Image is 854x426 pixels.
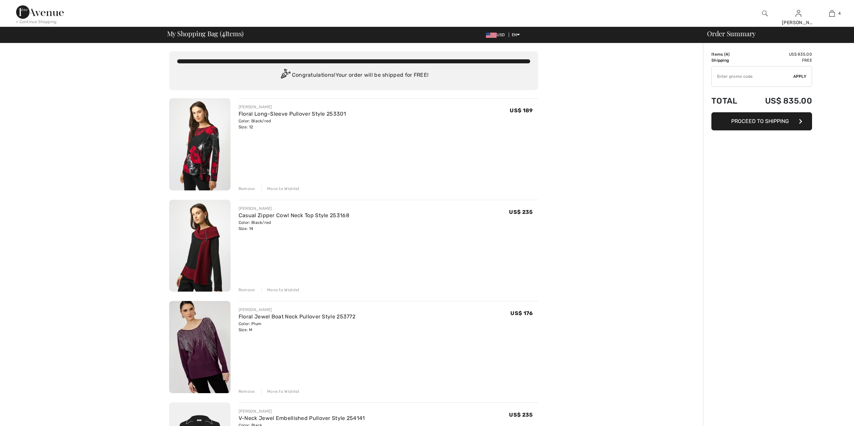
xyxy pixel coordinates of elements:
[796,10,801,16] a: Sign In
[16,5,64,19] img: 1ère Avenue
[731,118,789,124] span: Proceed to Shipping
[16,19,57,25] div: < Continue Shopping
[239,313,355,320] a: Floral Jewel Boat Neck Pullover Style 253772
[747,89,812,112] td: US$ 835.00
[486,33,507,37] span: USD
[829,9,835,17] img: My Bag
[239,307,355,313] div: [PERSON_NAME]
[711,89,747,112] td: Total
[169,200,231,292] img: Casual Zipper Cowl Neck Top Style 253168
[239,118,346,130] div: Color: Black/red Size: 12
[815,9,848,17] a: 4
[796,9,801,17] img: My Info
[793,73,807,79] span: Apply
[486,33,497,38] img: US Dollar
[725,52,728,57] span: 4
[711,51,747,57] td: Items ( )
[239,388,255,394] div: Remove
[279,69,292,82] img: Congratulation2.svg
[747,57,812,63] td: Free
[261,287,300,293] div: Move to Wishlist
[239,212,349,219] a: Casual Zipper Cowl Neck Top Style 253168
[239,287,255,293] div: Remove
[239,321,355,333] div: Color: Plum Size: M
[838,10,841,16] span: 4
[711,57,747,63] td: Shipping
[239,220,349,232] div: Color: Black/red Size: 14
[699,30,850,37] div: Order Summary
[510,310,533,316] span: US$ 176
[747,51,812,57] td: US$ 835.00
[239,408,365,414] div: [PERSON_NAME]
[261,186,300,192] div: Move to Wishlist
[222,28,225,37] span: 4
[169,301,231,393] img: Floral Jewel Boat Neck Pullover Style 253772
[177,69,530,82] div: Congratulations! Your order will be shipped for FREE!
[261,388,300,394] div: Move to Wishlist
[712,66,793,86] input: Promo code
[239,104,346,110] div: [PERSON_NAME]
[509,412,533,418] span: US$ 235
[509,209,533,215] span: US$ 235
[239,415,365,421] a: V-Neck Jewel Embellished Pullover Style 254141
[762,9,768,17] img: search the website
[239,111,346,117] a: Floral Long-Sleeve Pullover Style 253301
[782,19,815,26] div: [PERSON_NAME]
[169,98,231,190] img: Floral Long-Sleeve Pullover Style 253301
[510,107,533,114] span: US$ 189
[239,186,255,192] div: Remove
[512,33,520,37] span: EN
[167,30,244,37] span: My Shopping Bag ( Items)
[711,112,812,130] button: Proceed to Shipping
[239,205,349,211] div: [PERSON_NAME]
